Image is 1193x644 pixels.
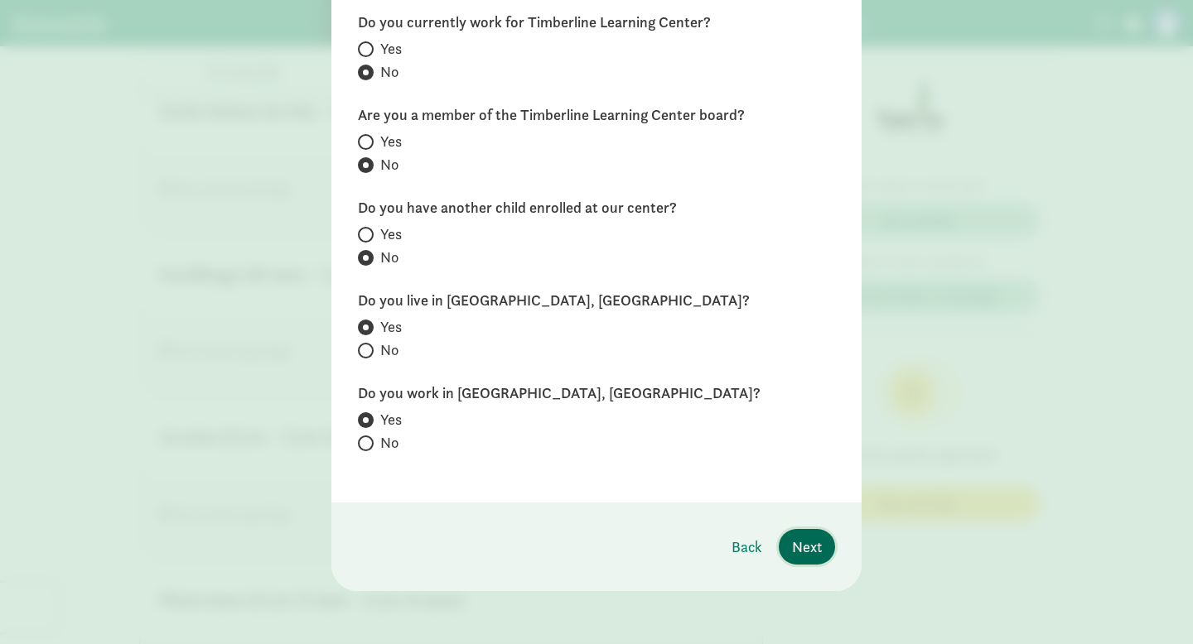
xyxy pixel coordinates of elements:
span: Yes [380,410,402,430]
span: No [380,433,398,453]
button: Back [718,529,775,565]
span: No [380,248,398,267]
label: Do you work in [GEOGRAPHIC_DATA], [GEOGRAPHIC_DATA]? [358,383,835,403]
button: Next [779,529,835,565]
label: Do you have another child enrolled at our center? [358,198,835,218]
label: Are you a member of the Timberline Learning Center board? [358,105,835,125]
span: Back [732,536,762,558]
span: No [380,340,398,360]
span: No [380,62,398,82]
span: Yes [380,224,402,244]
label: Do you live in [GEOGRAPHIC_DATA], [GEOGRAPHIC_DATA]? [358,291,835,310]
span: No [380,155,398,175]
span: Yes [380,39,402,59]
label: Do you currently work for Timberline Learning Center? [358,12,835,32]
span: Yes [380,132,402,151]
span: Next [792,536,822,558]
span: Yes [380,317,402,337]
